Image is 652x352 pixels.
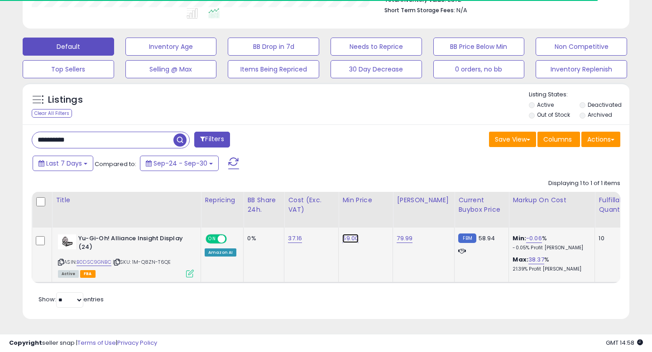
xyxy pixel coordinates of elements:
div: Current Buybox Price [458,195,505,214]
a: Privacy Policy [117,338,157,347]
div: % [513,256,588,272]
button: BB Price Below Min [433,38,525,56]
button: Needs to Reprice [331,38,422,56]
span: N/A [456,6,467,14]
a: 38.37 [528,255,544,264]
p: -0.05% Profit [PERSON_NAME] [513,245,588,251]
span: Compared to: [95,160,136,168]
h5: Listings [48,94,83,106]
span: 2025-10-11 14:58 GMT [606,338,643,347]
button: 30 Day Decrease [331,60,422,78]
div: Displaying 1 to 1 of 1 items [548,179,620,188]
span: Last 7 Days [46,159,82,168]
span: Show: entries [38,295,104,304]
button: Save View [489,132,536,147]
button: 0 orders, no bb [433,60,525,78]
label: Archived [588,111,612,119]
span: All listings currently available for purchase on Amazon [58,270,79,278]
span: 58.94 [479,234,495,243]
button: BB Drop in 7d [228,38,319,56]
div: seller snap | | [9,339,157,347]
label: Out of Stock [537,111,570,119]
b: Yu-Gi-Oh! Alliance Insight Display (24) [78,234,188,253]
button: Filters [194,132,230,147]
button: Inventory Age [125,38,217,56]
div: Fulfillable Quantity [599,195,630,214]
span: Sep-24 - Sep-30 [153,159,207,168]
span: | SKU: 1M-Q8ZN-T6QE [113,258,171,266]
img: 41UFgcz02mL._SL40_.jpg [58,234,76,249]
p: 21.39% Profit [PERSON_NAME] [513,266,588,272]
th: The percentage added to the cost of goods (COGS) that forms the calculator for Min & Max prices. [509,192,595,228]
b: Max: [513,255,528,264]
button: Sep-24 - Sep-30 [140,156,219,171]
small: FBM [458,233,476,243]
div: % [513,234,588,251]
div: ASIN: [58,234,194,276]
a: 37.16 [288,234,302,243]
button: Columns [537,132,580,147]
span: Columns [543,135,572,144]
a: 59.00 [342,234,359,243]
a: Terms of Use [77,338,116,347]
div: Markup on Cost [513,195,591,205]
button: Inventory Replenish [536,60,627,78]
a: -0.06 [526,234,542,243]
strong: Copyright [9,338,42,347]
p: Listing States: [529,90,630,99]
button: Non Competitive [536,38,627,56]
button: Items Being Repriced [228,60,319,78]
label: Active [537,101,554,109]
div: Min Price [342,195,389,205]
div: Amazon AI [205,248,236,257]
div: BB Share 24h. [247,195,280,214]
button: Selling @ Max [125,60,217,78]
button: Actions [581,132,620,147]
div: Repricing [205,195,240,205]
div: [PERSON_NAME] [397,195,451,205]
div: 10 [599,234,627,243]
span: OFF [225,235,240,243]
button: Default [23,38,114,56]
button: Last 7 Days [33,156,93,171]
b: Min: [513,234,526,243]
span: ON [206,235,218,243]
button: Top Sellers [23,60,114,78]
a: 79.99 [397,234,412,243]
b: Short Term Storage Fees: [384,6,455,14]
div: 0% [247,234,277,243]
label: Deactivated [588,101,622,109]
span: FBA [80,270,96,278]
div: Cost (Exc. VAT) [288,195,335,214]
a: B0DSC9GNBC [77,258,111,266]
div: Clear All Filters [32,109,72,118]
div: Title [56,195,197,205]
